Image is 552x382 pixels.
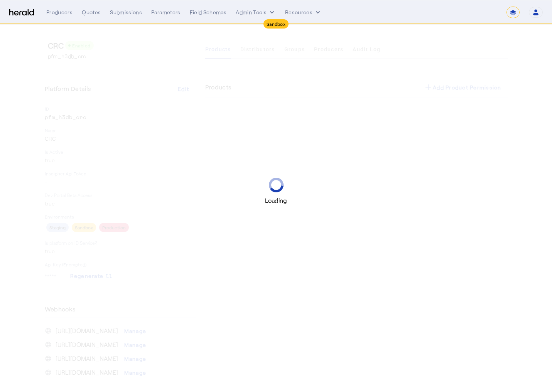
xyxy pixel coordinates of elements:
div: Submissions [110,8,142,16]
div: Field Schemas [190,8,227,16]
div: Parameters [151,8,181,16]
img: Herald Logo [9,9,34,16]
div: Quotes [82,8,101,16]
button: Resources dropdown menu [285,8,322,16]
button: internal dropdown menu [236,8,276,16]
div: Producers [46,8,73,16]
div: Sandbox [263,19,289,29]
